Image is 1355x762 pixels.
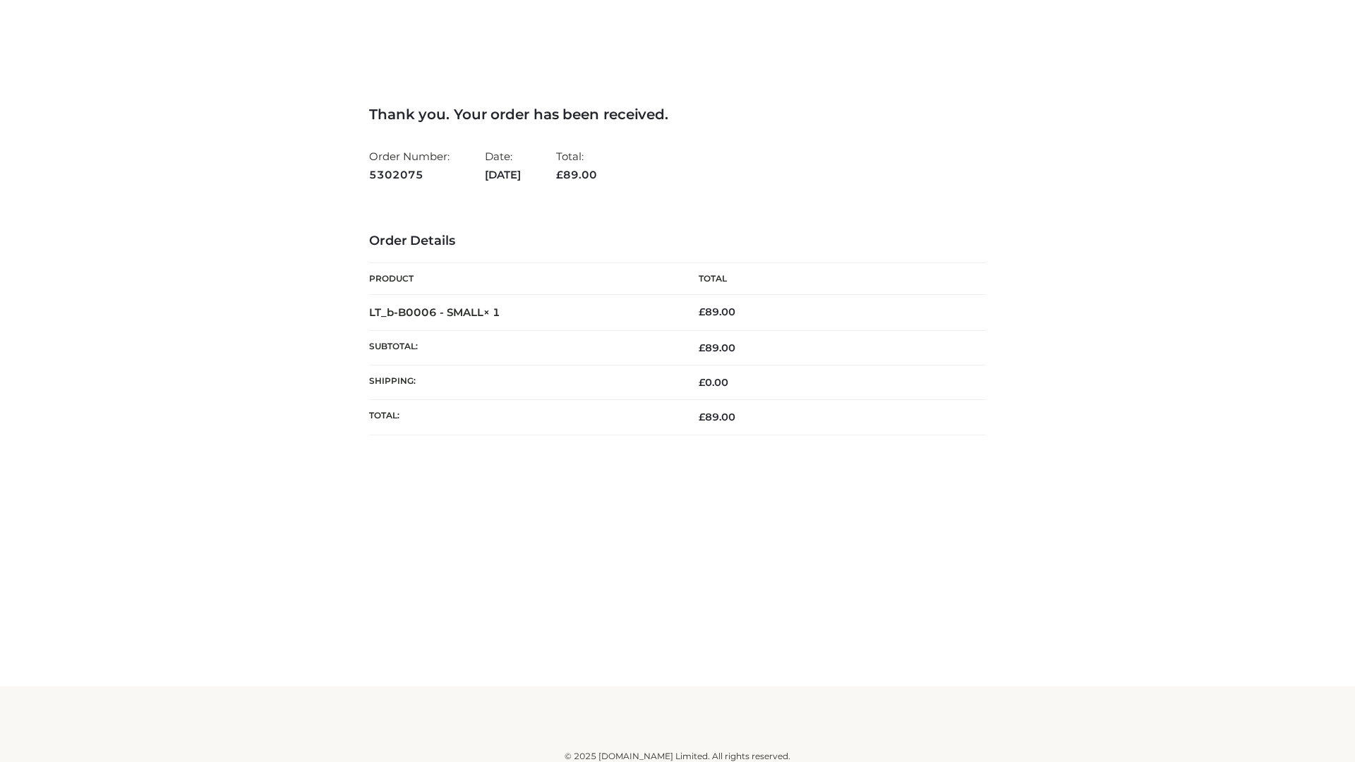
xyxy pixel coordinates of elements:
[369,306,500,319] strong: LT_b-B0006 - SMALL
[369,330,677,365] th: Subtotal:
[699,341,705,354] span: £
[369,400,677,435] th: Total:
[699,306,705,318] span: £
[369,106,986,123] h3: Thank you. Your order has been received.
[699,411,735,423] span: 89.00
[369,263,677,295] th: Product
[369,166,450,184] strong: 5302075
[699,341,735,354] span: 89.00
[556,168,563,181] span: £
[485,166,521,184] strong: [DATE]
[369,144,450,187] li: Order Number:
[556,144,597,187] li: Total:
[369,234,986,249] h3: Order Details
[699,411,705,423] span: £
[699,376,728,389] bdi: 0.00
[369,365,677,400] th: Shipping:
[699,376,705,389] span: £
[485,144,521,187] li: Date:
[699,306,735,318] bdi: 89.00
[677,263,986,295] th: Total
[556,168,597,181] span: 89.00
[483,306,500,319] strong: × 1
